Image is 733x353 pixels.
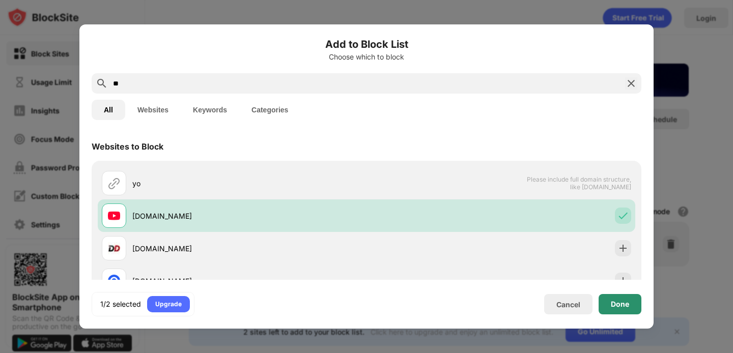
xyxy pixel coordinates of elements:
[108,177,120,189] img: url.svg
[96,77,108,90] img: search.svg
[132,211,366,221] div: [DOMAIN_NAME]
[155,299,182,309] div: Upgrade
[100,299,141,309] div: 1/2 selected
[556,300,580,309] div: Cancel
[132,276,366,286] div: [DOMAIN_NAME]
[108,210,120,222] img: favicons
[526,175,631,191] span: Please include full domain structure, like [DOMAIN_NAME]
[239,100,300,120] button: Categories
[92,141,163,152] div: Websites to Block
[181,100,239,120] button: Keywords
[611,300,629,308] div: Done
[108,242,120,254] img: favicons
[92,100,125,120] button: All
[125,100,181,120] button: Websites
[132,178,366,189] div: yo
[108,275,120,287] img: favicons
[92,37,641,52] h6: Add to Block List
[92,53,641,61] div: Choose which to block
[625,77,637,90] img: search-close
[132,243,366,254] div: [DOMAIN_NAME]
